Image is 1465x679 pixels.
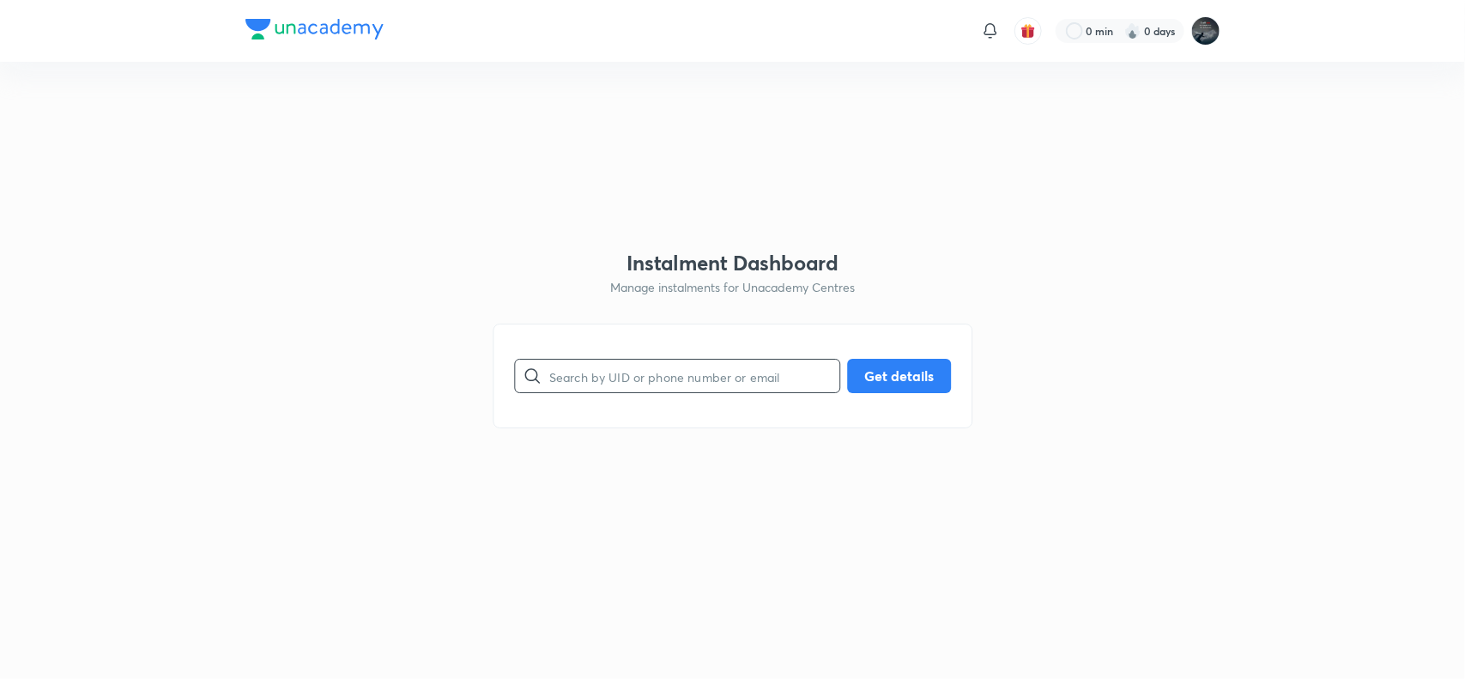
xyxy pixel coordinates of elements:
img: Company Logo [245,19,384,39]
img: Subrahmanyam Mopidevi [1191,16,1220,45]
img: streak [1124,22,1141,39]
h3: Instalment Dashboard [627,251,838,276]
button: avatar [1014,17,1042,45]
p: Manage instalments for Unacademy Centres [610,278,855,296]
a: Company Logo [245,19,384,44]
img: avatar [1020,23,1036,39]
input: Search by UID or phone number or email [549,355,839,398]
button: Get details [847,359,951,393]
